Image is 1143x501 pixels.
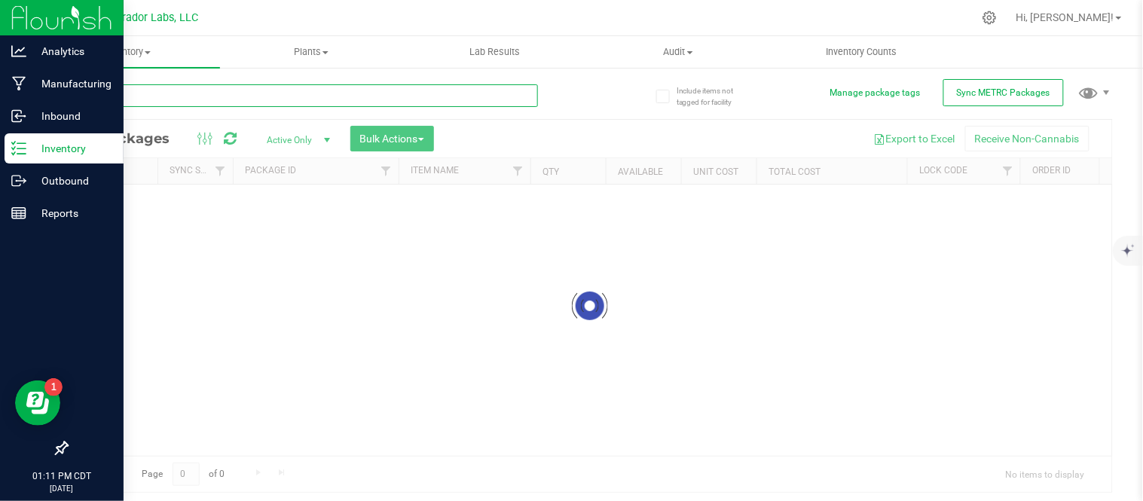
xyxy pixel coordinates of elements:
[11,141,26,156] inline-svg: Inventory
[943,79,1064,106] button: Sync METRC Packages
[677,85,752,108] span: Include items not tagged for facility
[11,44,26,59] inline-svg: Analytics
[957,87,1050,98] span: Sync METRC Packages
[26,107,117,125] p: Inbound
[403,36,587,68] a: Lab Results
[770,36,954,68] a: Inventory Counts
[36,36,220,68] a: Inventory
[7,469,117,483] p: 01:11 PM CDT
[980,11,999,25] div: Manage settings
[15,380,60,426] iframe: Resource center
[26,204,117,222] p: Reports
[449,45,540,59] span: Lab Results
[26,42,117,60] p: Analytics
[11,206,26,221] inline-svg: Reports
[109,11,198,24] span: Curador Labs, LLC
[26,139,117,157] p: Inventory
[1016,11,1114,23] span: Hi, [PERSON_NAME]!
[66,84,538,107] input: Search Package ID, Item Name, SKU, Lot or Part Number...
[11,173,26,188] inline-svg: Outbound
[11,76,26,91] inline-svg: Manufacturing
[7,483,117,494] p: [DATE]
[806,45,918,59] span: Inventory Counts
[830,87,921,99] button: Manage package tags
[588,45,770,59] span: Audit
[587,36,771,68] a: Audit
[44,378,63,396] iframe: Resource center unread badge
[36,45,220,59] span: Inventory
[11,108,26,124] inline-svg: Inbound
[26,172,117,190] p: Outbound
[220,36,404,68] a: Plants
[26,75,117,93] p: Manufacturing
[221,45,403,59] span: Plants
